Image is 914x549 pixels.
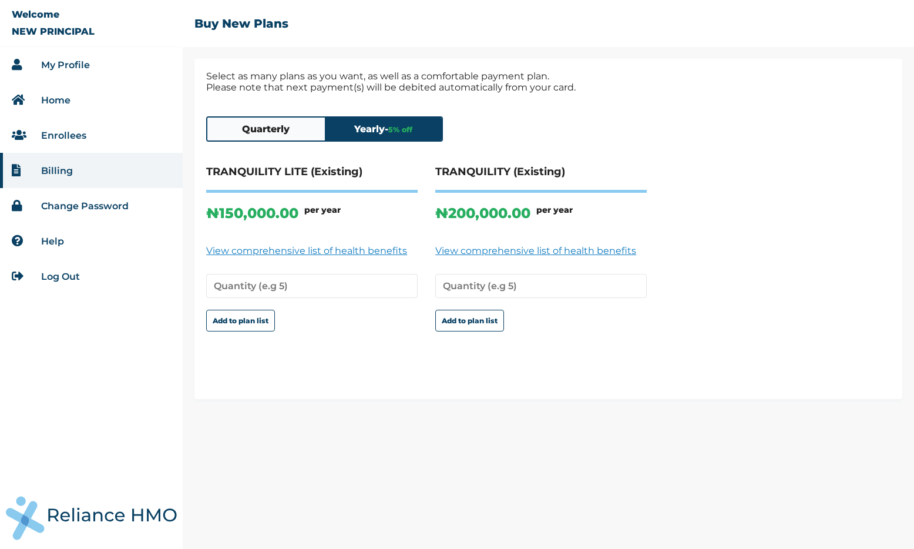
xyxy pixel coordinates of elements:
a: Billing [41,165,73,176]
p: ₦ 200,000.00 [435,205,530,222]
span: 5 % off [388,125,412,134]
h4: TRANQUILITY LITE (Existing) [206,165,418,193]
a: View comprehensive list of health benefits [435,245,647,256]
p: NEW PRINCIPAL [12,26,95,37]
p: ₦ 150,000.00 [206,205,298,222]
h2: Buy New Plans [194,16,288,31]
p: Select as many plans as you want, as well as a comfortable payment plan. Please note that next pa... [206,71,891,93]
p: Welcome [12,9,59,20]
a: Change Password [41,200,129,212]
button: Add to plan list [206,310,275,332]
a: Help [41,236,64,247]
button: Quarterly [207,118,325,140]
a: View comprehensive list of health benefits [206,245,418,256]
input: Quantity (e.g 5) [435,274,647,298]
h6: per year [536,205,573,222]
button: Add to plan list [435,310,504,332]
img: RelianceHMO's Logo [6,496,177,540]
a: Enrollees [41,130,86,141]
h4: TRANQUILITY (Existing) [435,165,647,193]
a: Log Out [41,271,80,282]
button: Yearly-5% off [325,118,442,140]
a: Home [41,95,70,106]
h6: per year [304,205,341,222]
a: My Profile [41,59,90,71]
input: Quantity (e.g 5) [206,274,418,298]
